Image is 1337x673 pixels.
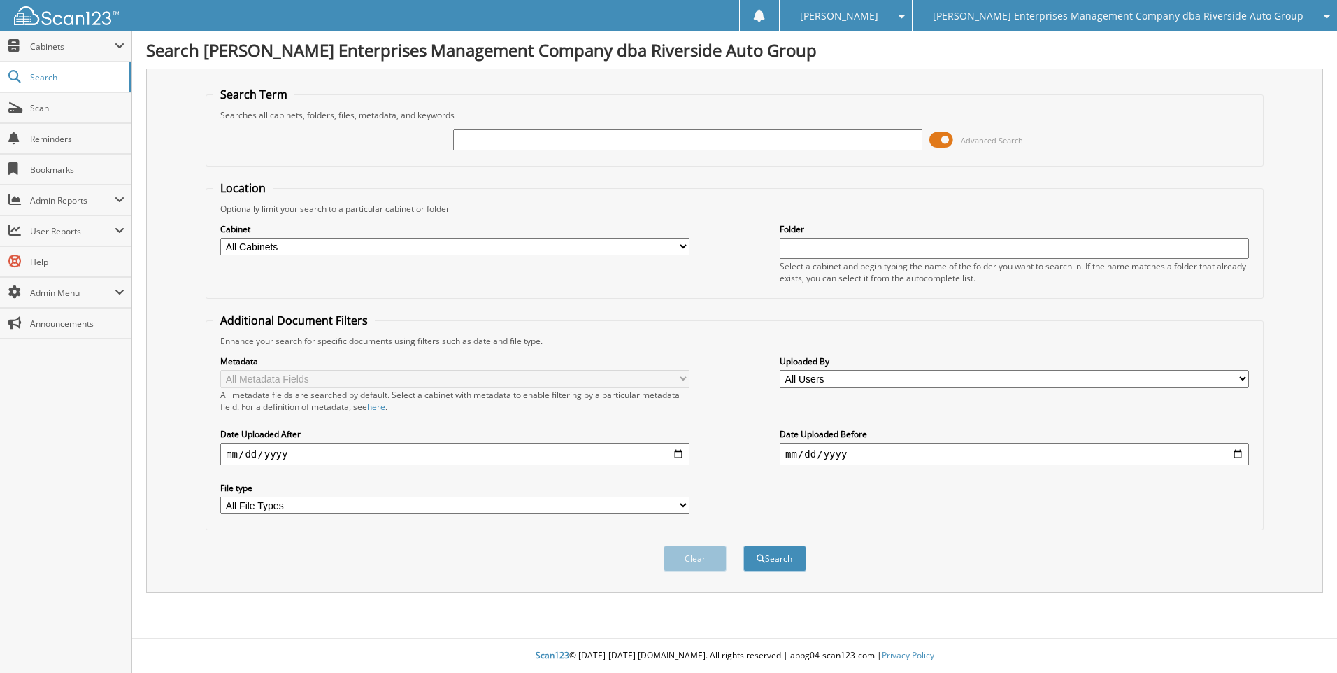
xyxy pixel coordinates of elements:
div: Searches all cabinets, folders, files, metadata, and keywords [213,109,1256,121]
label: Folder [780,223,1249,235]
span: Help [30,256,124,268]
span: [PERSON_NAME] Enterprises Management Company dba Riverside Auto Group [933,12,1303,20]
input: start [220,443,689,465]
span: Cabinets [30,41,115,52]
span: Admin Reports [30,194,115,206]
a: Privacy Policy [882,649,934,661]
div: © [DATE]-[DATE] [DOMAIN_NAME]. All rights reserved | appg04-scan123-com | [132,639,1337,673]
span: Scan123 [536,649,569,661]
div: All metadata fields are searched by default. Select a cabinet with metadata to enable filtering b... [220,389,689,413]
span: Search [30,71,122,83]
span: Scan [30,102,124,114]
span: Advanced Search [961,135,1023,146]
span: Bookmarks [30,164,124,176]
img: scan123-logo-white.svg [14,6,119,25]
label: Date Uploaded After [220,428,689,440]
div: Optionally limit your search to a particular cabinet or folder [213,203,1256,215]
legend: Search Term [213,87,294,102]
span: Admin Menu [30,287,115,299]
button: Search [743,546,806,572]
label: Uploaded By [780,355,1249,367]
label: Cabinet [220,223,689,235]
span: User Reports [30,225,115,237]
legend: Location [213,180,273,196]
a: here [367,401,385,413]
label: File type [220,482,689,494]
span: Reminders [30,133,124,145]
label: Metadata [220,355,689,367]
legend: Additional Document Filters [213,313,375,328]
button: Clear [664,546,727,572]
span: [PERSON_NAME] [800,12,878,20]
h1: Search [PERSON_NAME] Enterprises Management Company dba Riverside Auto Group [146,38,1323,62]
span: Announcements [30,318,124,330]
label: Date Uploaded Before [780,428,1249,440]
input: end [780,443,1249,465]
div: Select a cabinet and begin typing the name of the folder you want to search in. If the name match... [780,260,1249,284]
div: Enhance your search for specific documents using filters such as date and file type. [213,335,1256,347]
